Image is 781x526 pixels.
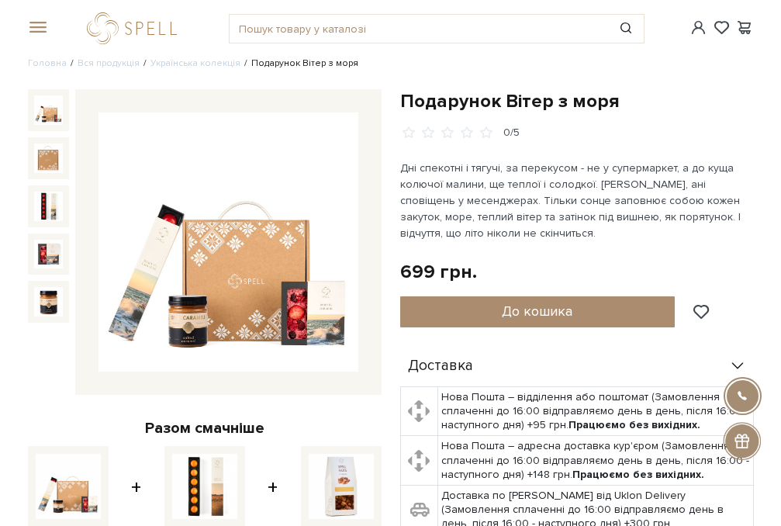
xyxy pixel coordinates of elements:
[34,287,64,317] img: Подарунок Вітер з моря
[98,112,358,372] img: Подарунок Вітер з моря
[34,95,64,125] img: Подарунок Вітер з моря
[172,454,237,519] img: Набір цукерок Персиковий цвіт
[400,89,754,113] h1: Подарунок Вітер з моря
[230,15,608,43] input: Пошук товару у каталозі
[400,296,676,327] button: До кошика
[36,454,101,519] img: Подарунок Вітер з моря
[502,303,572,320] span: До кошика
[240,57,358,71] li: Подарунок Вітер з моря
[408,359,473,373] span: Доставка
[503,126,520,140] div: 0/5
[572,468,704,481] b: Працюємо без вихідних.
[34,240,64,269] img: Подарунок Вітер з моря
[400,260,477,284] div: 699 грн.
[150,57,240,69] a: Українська колекція
[568,418,700,431] b: Працюємо без вихідних.
[34,144,64,173] img: Подарунок Вітер з моря
[608,15,644,43] button: Пошук товару у каталозі
[437,436,753,486] td: Нова Пошта – адресна доставка кур'єром (Замовлення сплаченні до 16:00 відправляємо день в день, п...
[28,418,382,438] div: Разом смачніше
[437,386,753,436] td: Нова Пошта – відділення або поштомат (Замовлення сплаченні до 16:00 відправляємо день в день, піс...
[28,57,67,69] a: Головна
[78,57,140,69] a: Вся продукція
[87,12,184,44] a: logo
[34,192,64,221] img: Подарунок Вітер з моря
[400,160,754,241] p: Дні спекотні і тягучі, за перекусом - не у супермаркет, а до куща колючої малини, ще теплої і сол...
[309,454,374,519] img: Горіхи карамелізовані з сіллю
